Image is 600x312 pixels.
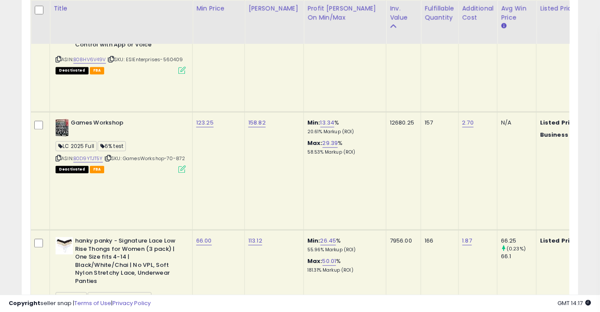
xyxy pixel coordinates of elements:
div: 66.25 [501,237,536,245]
strong: Copyright [9,299,40,307]
p: 55.96% Markup (ROI) [307,247,379,253]
a: 1.87 [462,236,472,245]
p: 20.61% Markup (ROI) [307,129,379,135]
a: Terms of Use [74,299,111,307]
div: Profit [PERSON_NAME] on Min/Max [307,3,382,22]
div: ASIN: [56,0,186,73]
span: LC 2025 Full [56,141,97,151]
a: 26.45 [320,236,336,245]
img: 41hy6WcWjHL._SL40_.jpg [56,237,73,254]
div: % [307,237,379,253]
b: Games Workshop [71,119,176,129]
div: [PERSON_NAME] [248,3,300,13]
b: hanky panky - Signature Lace Low Rise Thongs for Women (3 pack) | One Size fits 4-14 | Black/Whit... [75,237,181,287]
a: 113.12 [248,236,262,245]
span: 2025-09-15 14:17 GMT [558,299,591,307]
div: Inv. value [390,3,417,22]
span: All listings that are unavailable for purchase on Amazon for any reason other than out-of-stock [56,67,89,74]
div: 66.1 [501,253,536,260]
small: (0.23%) [507,245,526,252]
div: Fulfillable Quantity [425,3,455,22]
div: Min Price [196,3,241,13]
div: % [307,139,379,155]
span: FBA [90,67,105,74]
div: N/A [501,119,530,127]
div: 12680.25 [390,119,414,127]
b: Listed Price: [540,236,580,245]
a: 66.00 [196,236,212,245]
a: B0D9YTJT5Y [73,155,103,162]
div: 7956.00 [390,237,414,245]
div: Title [53,3,189,13]
span: | SKU: ESIEnterprises-560409 [107,56,183,63]
span: All listings that are unavailable for purchase on Amazon for any reason other than out-of-stock [56,166,89,173]
b: Min: [307,236,320,245]
div: 166 [425,237,452,245]
span: 6% test [98,141,126,151]
div: seller snap | | [9,299,151,308]
div: 157 [425,119,452,127]
div: % [307,119,379,135]
b: Max: [307,139,323,147]
a: 158.82 [248,118,266,127]
div: ASIN: [56,119,186,172]
a: Privacy Policy [112,299,151,307]
p: 58.53% Markup (ROI) [307,149,379,155]
b: Min: [307,118,320,127]
a: 2.70 [462,118,474,127]
div: % [307,257,379,273]
span: FBA [90,166,105,173]
small: Avg Win Price. [501,22,506,30]
b: Business Price: [540,131,588,139]
b: Max: [307,257,323,265]
div: Avg Win Price [501,3,533,22]
a: 123.25 [196,118,214,127]
a: 13.34 [320,118,335,127]
p: 181.31% Markup (ROI) [307,267,379,273]
span: | SKU: GamesWorkshop-70-872 [104,155,185,162]
a: B08HV6V49V [73,56,106,63]
img: 51li3at1IZL._SL40_.jpg [56,119,69,136]
div: Additional Cost [462,3,494,22]
a: 29.39 [323,139,338,148]
a: 50.01 [323,257,336,266]
b: Listed Price: [540,118,580,127]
